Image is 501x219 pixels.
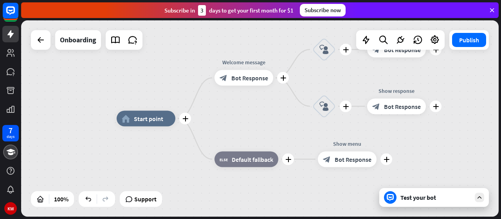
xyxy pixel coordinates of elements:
[220,74,227,82] i: block_bot_response
[198,5,206,16] div: 3
[452,33,486,47] button: Publish
[400,194,471,201] div: Test your bot
[220,155,228,163] i: block_fallback
[182,116,188,121] i: plus
[2,125,19,141] a: 7 days
[319,101,329,111] i: block_user_input
[164,5,294,16] div: Subscribe in days to get your first month for $1
[280,75,286,81] i: plus
[319,45,329,54] i: block_user_input
[300,4,346,16] div: Subscribe now
[231,74,268,82] span: Bot Response
[433,47,439,52] i: plus
[372,45,380,53] i: block_bot_response
[209,58,279,66] div: Welcome message
[433,103,439,109] i: plus
[343,47,349,52] i: plus
[122,115,130,123] i: home_2
[335,155,371,163] span: Bot Response
[384,45,421,53] span: Bot Response
[361,87,432,94] div: Show response
[134,115,163,123] span: Start point
[134,193,157,205] span: Support
[9,127,13,134] div: 7
[285,156,291,162] i: plus
[384,156,389,162] i: plus
[312,139,382,147] div: Show menu
[384,102,421,110] span: Bot Response
[343,103,349,109] i: plus
[60,30,96,50] div: Onboarding
[7,134,14,139] div: days
[372,102,380,110] i: block_bot_response
[4,202,17,215] div: KW
[52,193,71,205] div: 100%
[232,155,273,163] span: Default fallback
[323,155,331,163] i: block_bot_response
